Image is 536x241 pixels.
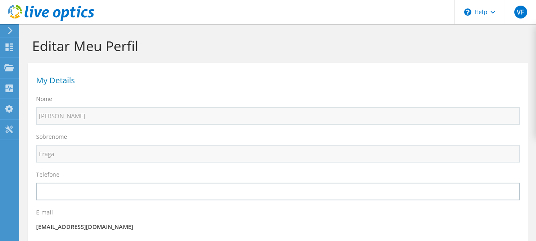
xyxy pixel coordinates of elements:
h1: My Details [36,76,516,84]
span: VF [514,6,527,19]
label: Telefone [36,171,59,179]
p: [EMAIL_ADDRESS][DOMAIN_NAME] [36,222,520,231]
label: E-mail [36,208,53,216]
label: Nome [36,95,52,103]
svg: \n [464,8,471,16]
label: Sobrenome [36,133,67,141]
h1: Editar Meu Perfil [32,37,520,54]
